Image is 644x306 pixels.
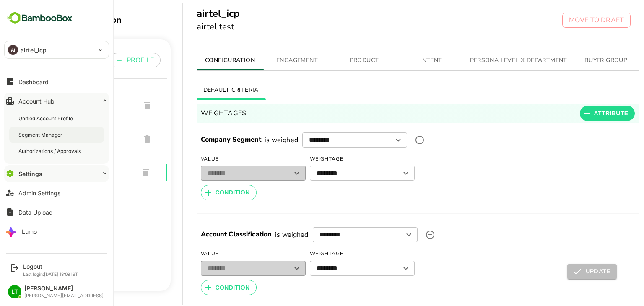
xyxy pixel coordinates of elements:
[18,148,83,155] div: Authorizations / Approvals
[171,135,232,145] h6: Company Segment
[8,45,18,55] div: AI
[565,108,599,119] span: ATTRIBUTE
[382,132,399,148] label: upload picture
[171,280,227,296] button: CONDITION
[374,55,431,66] span: INTENT
[18,189,60,197] div: Admin Settings
[306,55,364,66] span: PRODUCT
[280,247,385,261] span: Weightage
[4,223,109,240] button: Lumo
[3,122,138,156] div: joetest
[280,153,385,166] span: Weightage
[4,10,75,26] img: BambooboxFullLogoMark.5f36c76dfaba33ec1ec1367b70bb1252.svg
[4,165,109,182] button: Settings
[23,272,78,277] p: Last login: [DATE] 18:08 IST
[167,7,210,20] h5: airtel_icp
[171,229,243,240] h6: Account Classification
[167,80,610,100] div: basic tabs example
[18,209,53,216] div: Data Upload
[4,93,109,109] button: Account Hub
[551,106,606,121] button: ATTRIBUTE
[3,156,138,189] div: airtel_icp
[4,73,109,90] button: Dashboard
[18,115,75,122] div: Unified Account Profile
[167,50,610,70] div: simple tabs
[5,41,109,58] div: AIairtel_icp
[441,55,538,66] span: PERSONA LEVEL X DEPARTMENT
[167,20,210,34] h6: airtel test
[10,134,104,144] span: joetest
[246,230,279,240] p: is weighed
[186,283,221,293] span: CONDITION
[8,285,21,298] div: LT
[371,167,382,179] button: Open
[10,55,37,65] p: PROFILE
[533,13,601,28] button: MOVE TO DRAFT
[3,89,138,122] div: airtel
[171,153,276,166] span: Value
[371,262,382,274] button: Open
[22,228,37,235] div: Lumo
[540,15,595,25] p: MOVE TO DRAFT
[24,285,104,292] div: [PERSON_NAME]
[239,55,296,66] span: ENGAGEMENT
[18,170,42,177] div: Settings
[10,168,103,178] span: airtel_icp
[548,55,605,66] span: BUYER GROUP
[171,185,227,200] button: CONDITION
[18,78,49,86] div: Dashboard
[186,187,221,198] span: CONDITION
[18,131,64,138] div: Segment Manager
[538,264,587,279] button: UPDATE
[80,53,131,67] button: PROFILE
[172,55,229,66] span: CONFIGURATION
[235,135,269,145] p: is weighed
[24,293,104,298] div: [PERSON_NAME][EMAIL_ADDRESS]
[97,55,125,65] p: PROFILE
[167,80,236,100] button: DEFAULT CRITERIA
[4,184,109,201] button: Admin Settings
[4,204,109,220] button: Data Upload
[10,14,141,26] div: Profile Configuration
[171,247,276,261] span: Value
[21,46,47,54] p: airtel_icp
[18,98,55,105] div: Account Hub
[171,107,217,119] h6: WEIGHTAGES
[392,226,409,243] label: upload picture
[374,229,385,241] button: Open
[23,263,78,270] div: Logout
[10,101,104,111] span: airtel
[363,134,375,146] button: Open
